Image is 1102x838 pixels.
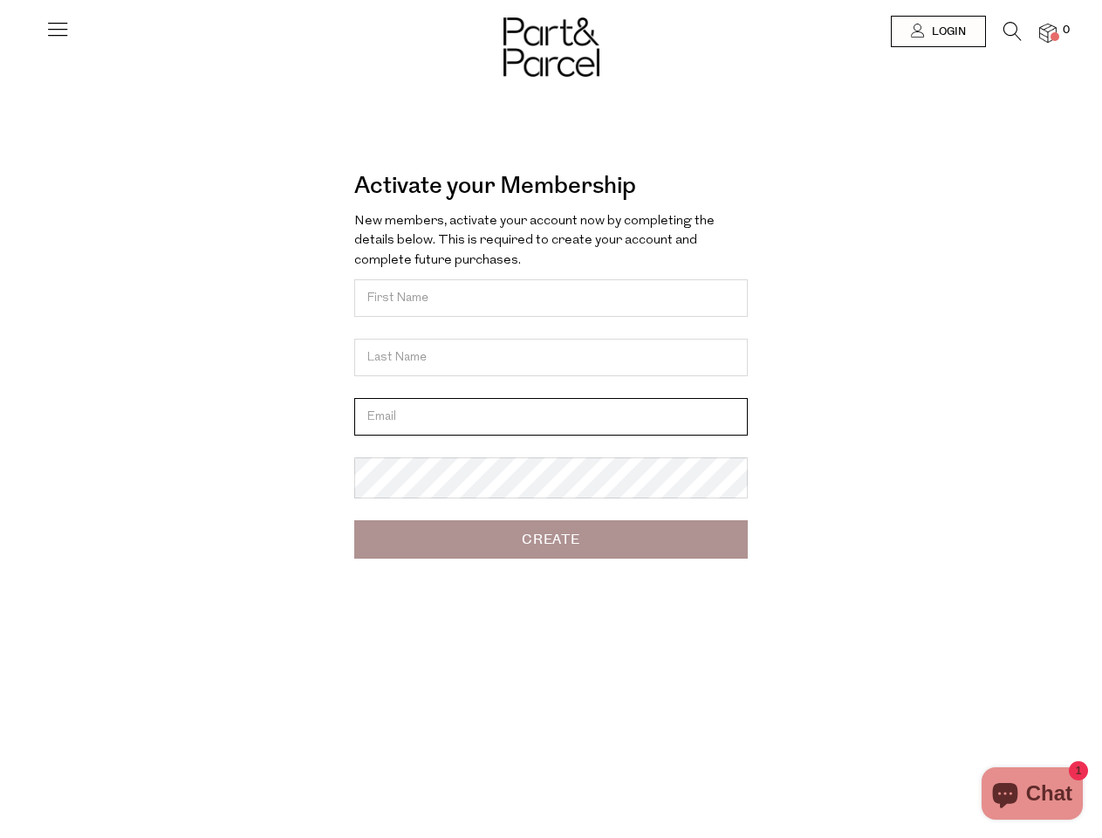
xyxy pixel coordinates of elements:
span: 0 [1058,23,1074,38]
span: Login [927,24,966,39]
p: New members, activate your account now by completing the details below. This is required to creat... [354,212,748,271]
input: Email [354,398,748,436]
img: Part&Parcel [503,17,599,77]
input: Last Name [354,339,748,376]
input: Create [354,520,748,559]
a: 0 [1039,24,1057,42]
a: Login [891,16,986,47]
a: Activate your Membership [354,166,636,206]
input: First Name [354,279,748,317]
inbox-online-store-chat: Shopify online store chat [976,767,1088,824]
